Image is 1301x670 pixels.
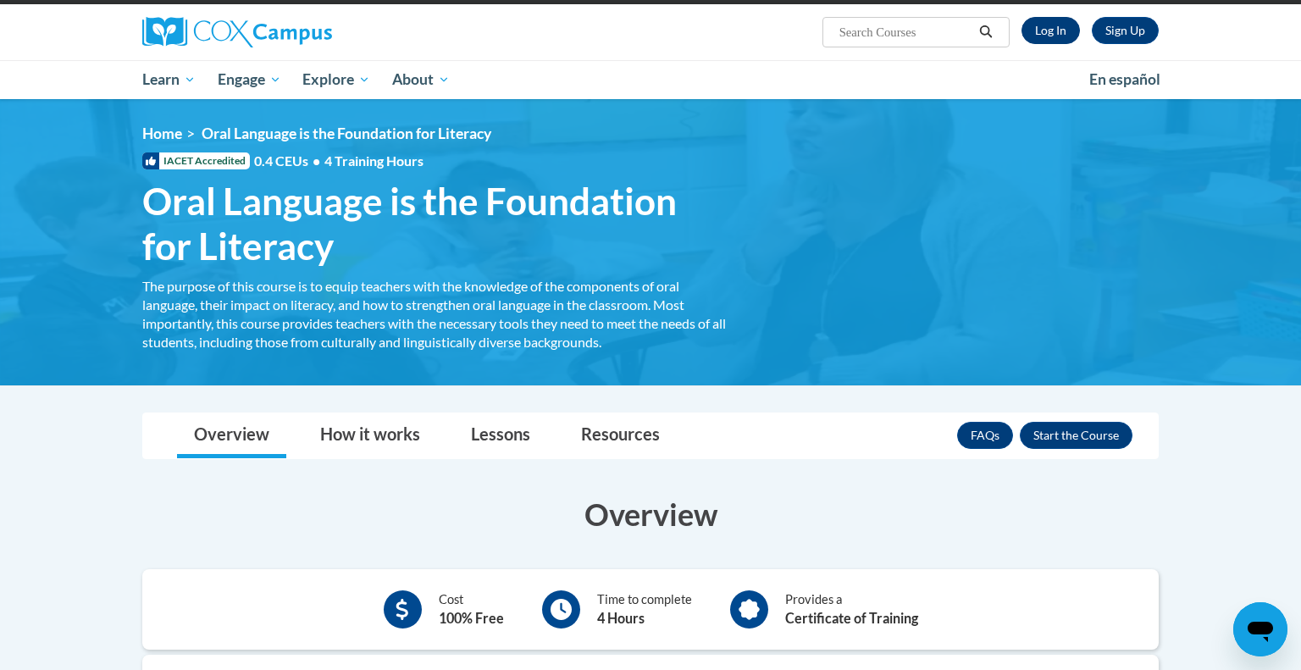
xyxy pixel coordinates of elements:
[117,60,1184,99] div: Main menu
[957,422,1013,449] a: FAQs
[142,493,1159,535] h3: Overview
[142,17,464,47] a: Cox Campus
[597,590,692,628] div: Time to complete
[218,69,281,90] span: Engage
[291,60,381,99] a: Explore
[207,60,292,99] a: Engage
[597,610,645,626] b: 4 Hours
[439,590,504,628] div: Cost
[454,413,547,458] a: Lessons
[785,610,918,626] b: Certificate of Training
[381,60,461,99] a: About
[142,277,727,352] div: The purpose of this course is to equip teachers with the knowledge of the components of oral lang...
[564,413,677,458] a: Resources
[313,152,320,169] span: •
[1092,17,1159,44] a: Register
[1233,602,1287,656] iframe: Button to launch messaging window
[131,60,207,99] a: Learn
[1021,17,1080,44] a: Log In
[392,69,450,90] span: About
[254,152,424,170] span: 0.4 CEUs
[177,413,286,458] a: Overview
[324,152,424,169] span: 4 Training Hours
[1089,70,1160,88] span: En español
[439,610,504,626] b: 100% Free
[1078,62,1171,97] a: En español
[302,69,370,90] span: Explore
[838,22,973,42] input: Search Courses
[142,152,250,169] span: IACET Accredited
[785,590,918,628] div: Provides a
[202,125,491,142] span: Oral Language is the Foundation for Literacy
[973,22,999,42] button: Search
[303,413,437,458] a: How it works
[142,179,727,269] span: Oral Language is the Foundation for Literacy
[142,125,182,142] a: Home
[142,17,332,47] img: Cox Campus
[142,69,196,90] span: Learn
[1020,422,1132,449] button: Enroll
